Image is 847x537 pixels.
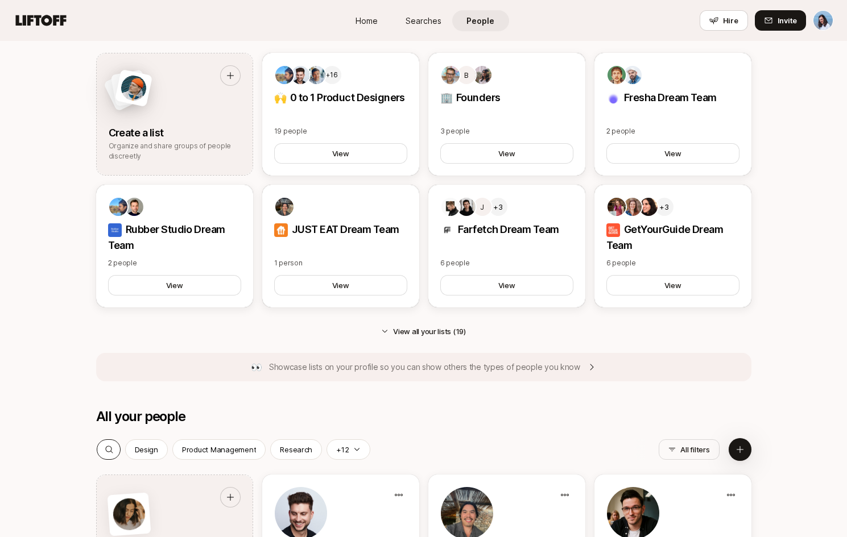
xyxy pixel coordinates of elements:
[274,223,288,237] img: JUST EAT Dream Team
[275,66,294,84] img: 6a30bde6_9a81_45da_a8b3_f75bcd065425.jpg
[274,90,407,106] p: 🙌 0 to 1 Product Designers
[440,222,573,238] p: Farfetch Dream Team
[108,222,241,253] p: Rubber Studio Dream Team
[440,223,454,237] img: Farfetch Dream Team
[778,15,797,26] span: Invite
[280,444,312,455] p: Research
[659,439,719,460] button: All filters
[406,15,441,27] span: Searches
[440,143,573,164] button: View
[274,126,407,136] p: 19 people
[466,15,494,27] span: People
[457,198,476,216] img: 5de1d5f3_36b2_4b2e_84e3_c4ee3eb4c91e.jpg
[356,15,378,27] span: Home
[700,10,748,31] button: Hire
[109,141,241,161] p: Organize and share groups of people discreetly
[493,201,502,213] p: +3
[452,10,509,31] a: People
[269,360,580,374] p: Showcase lists on your profile so you can show others the types of people you know
[623,198,642,216] img: b004b44d_c83f_4985_a02c_2113fe958784.jpg
[464,68,469,82] p: B
[182,444,256,455] p: Product Management
[291,66,309,84] img: 7bf30482_e1a5_47b4_9e0f_fc49ddd24bf6.jpg
[307,66,325,84] img: ACg8ocKEKRaDdLI4UrBIVgU4GlSDRsaw4FFi6nyNfamyhzdGAwDX=s160-c
[108,223,122,237] img: Rubber Studio Dream Team
[606,258,739,268] p: 6 people
[441,66,460,84] img: ec56db89_a867_4194_80b9_bb42a73643d5.jpg
[659,201,668,213] p: +3
[606,91,620,105] img: Fresha Dream Team
[441,198,460,216] img: d675d1d1_30fa_4ea2_b355_a3c7ff2e9b15.jpg
[274,275,407,295] button: View
[135,444,158,455] p: Design
[440,275,573,295] button: View
[608,66,626,84] img: 97000339_6718_4a2e_92db_ade37f9e4d92.jpg
[109,125,241,141] p: Create a list
[96,185,253,307] a: Rubber Studio Dream Team Rubber Studio Dream Team2 peopleView
[108,275,241,295] button: View
[440,258,573,268] p: 6 people
[813,10,833,31] button: Dan Tase
[428,185,585,307] a: J+3Farfetch Dream Team Farfetch Dream Team6 peopleView
[336,444,349,455] p: +12
[440,126,573,136] p: 3 people
[112,497,146,531] img: woman-with-black-hair.jpg
[594,53,751,176] a: Fresha Dream Team Fresha Dream Team2 peopleView
[275,198,294,216] img: 8994a476_064a_42ab_81d5_5ef98a6ab92d.jpg
[723,15,738,26] span: Hire
[606,275,739,295] button: View
[606,222,739,253] p: GetYourGuide Dream Team
[274,222,407,238] p: JUST EAT Dream Team
[606,143,739,164] button: View
[125,198,143,216] img: 527d11b3_7a8d_459d_87e7_dc56e5ebfa8f.jpg
[608,198,626,216] img: f3361ae0_7b5b_44a0_87ef_72b92fa16d0e.jpg
[395,10,452,31] a: Searches
[606,126,739,136] p: 2 people
[428,53,585,176] a: B🏢 Founders3 peopleView
[274,143,407,164] button: View
[480,200,484,214] p: J
[473,66,491,84] img: 3f97a976_3792_4baf_b6b0_557933e89327.jpg
[372,321,475,342] button: View all your lists (19)
[440,90,573,106] p: 🏢 Founders
[262,53,419,176] a: +16🙌 0 to 1 Product Designers19 peopleView
[639,198,658,216] img: c2699da4_c6e7_4de4_ac55_7a9276d61813.jpg
[327,439,370,460] button: +12
[813,11,833,30] img: Dan Tase
[251,360,262,374] p: 👀
[594,185,751,307] a: +3GetYourGuide Dream Team GetYourGuide Dream Team6 peopleView
[326,69,337,81] p: +16
[108,258,241,268] p: 2 people
[118,73,148,103] img: man-with-orange-hat.png
[623,66,642,84] img: c99579d4_d82a_4d30_9a12_df71708fbab9.jpg
[755,10,806,31] button: Invite
[96,409,185,424] p: All your people
[606,90,739,106] p: Fresha Dream Team
[262,185,419,307] a: JUST EAT Dream Team JUST EAT Dream Team1 personView
[338,10,395,31] a: Home
[606,223,620,237] img: GetYourGuide Dream Team
[109,198,127,216] img: 6a30bde6_9a81_45da_a8b3_f75bcd065425.jpg
[274,258,407,268] p: 1 person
